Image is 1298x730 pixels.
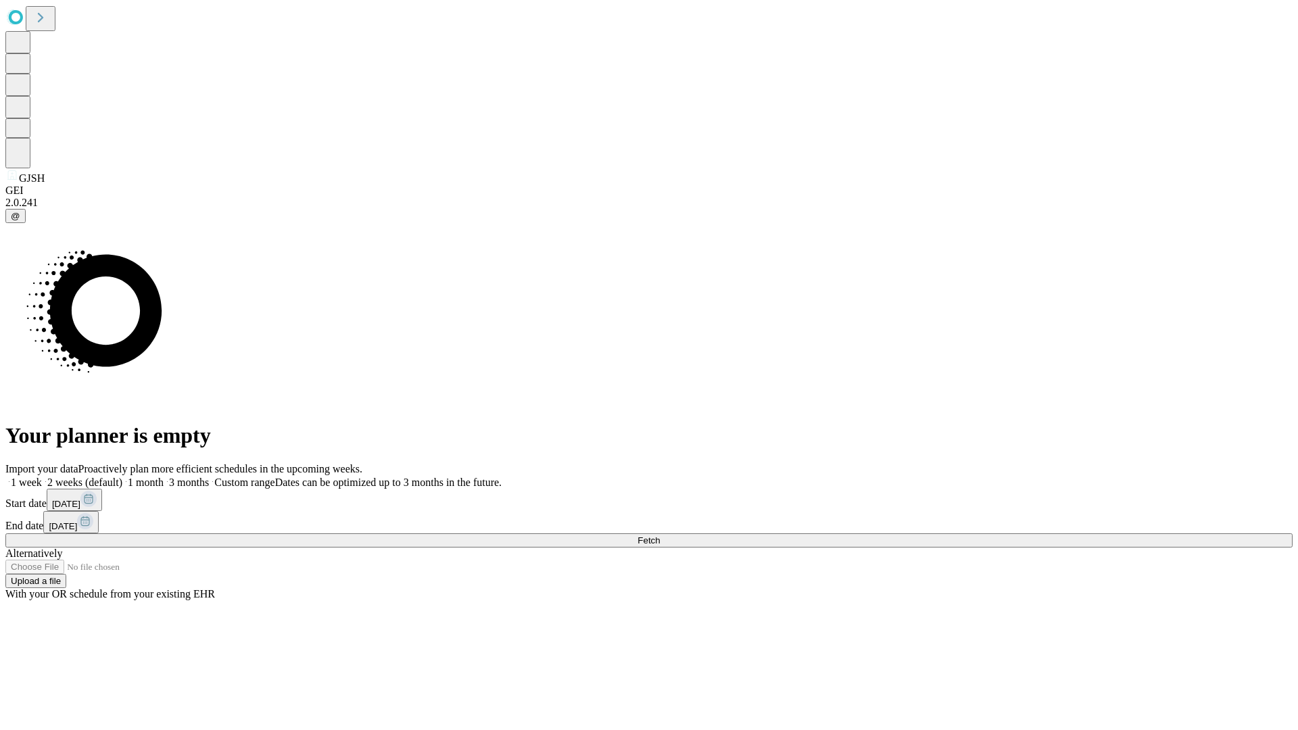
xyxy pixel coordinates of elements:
span: Dates can be optimized up to 3 months in the future. [275,477,502,488]
span: Alternatively [5,547,62,559]
span: [DATE] [52,499,80,509]
button: Upload a file [5,574,66,588]
button: Fetch [5,533,1293,547]
span: Import your data [5,463,78,474]
div: GEI [5,185,1293,197]
span: 2 weeks (default) [47,477,122,488]
span: 1 week [11,477,42,488]
span: 1 month [128,477,164,488]
div: 2.0.241 [5,197,1293,209]
span: 3 months [169,477,209,488]
span: [DATE] [49,521,77,531]
button: @ [5,209,26,223]
div: End date [5,511,1293,533]
span: GJSH [19,172,45,184]
span: Proactively plan more efficient schedules in the upcoming weeks. [78,463,362,474]
span: With your OR schedule from your existing EHR [5,588,215,600]
div: Start date [5,489,1293,511]
h1: Your planner is empty [5,423,1293,448]
button: [DATE] [47,489,102,511]
span: @ [11,211,20,221]
span: Fetch [638,535,660,545]
span: Custom range [214,477,274,488]
button: [DATE] [43,511,99,533]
